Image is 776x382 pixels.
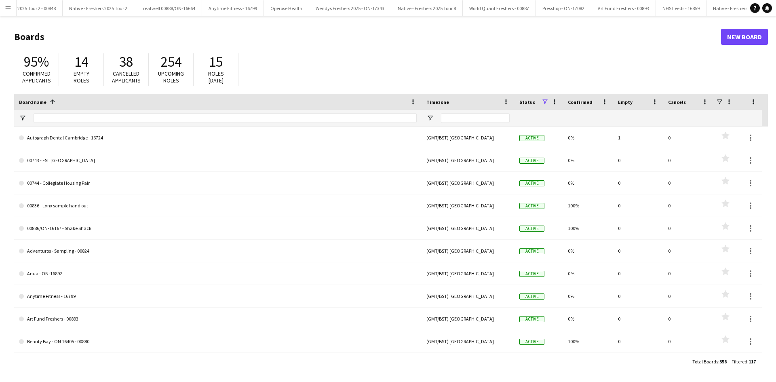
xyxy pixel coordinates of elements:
div: 0 [613,308,663,330]
a: Anua - ON-16892 [19,262,417,285]
span: Confirmed [568,99,593,105]
span: 358 [719,359,727,365]
div: 0% [563,127,613,149]
div: (GMT/BST) [GEOGRAPHIC_DATA] [422,353,515,375]
a: 00743 - FSL [GEOGRAPHIC_DATA] [19,149,417,172]
button: Anytime Fitness - 16799 [202,0,264,16]
a: Anytime Fitness - 16799 [19,285,417,308]
div: 0 [613,194,663,217]
div: 0% [563,149,613,171]
span: Status [519,99,535,105]
button: Native - Freshers 2025 Tour 2 [63,0,134,16]
button: Operose Health [264,0,309,16]
div: 1 [613,127,663,149]
div: 10 [613,353,663,375]
div: (GMT/BST) [GEOGRAPHIC_DATA] [422,308,515,330]
span: 38 [119,53,133,71]
span: 95% [24,53,49,71]
div: 0 [663,217,713,239]
button: Native - Freshers 2025 Tour 8 [391,0,463,16]
button: Open Filter Menu [426,114,434,122]
span: 14 [74,53,88,71]
div: 0 [663,172,713,194]
span: Active [519,248,544,254]
span: Active [519,339,544,345]
button: NHS Leeds - 16859 [656,0,706,16]
div: 0 [613,262,663,285]
div: : [692,354,727,369]
a: Autograph Dental Cambridge - 16724 [19,127,417,149]
button: Open Filter Menu [19,114,26,122]
div: 0% [563,172,613,194]
div: 0 [613,172,663,194]
div: (GMT/BST) [GEOGRAPHIC_DATA] [422,330,515,352]
div: (GMT/BST) [GEOGRAPHIC_DATA] [422,194,515,217]
span: Empty roles [74,70,89,84]
a: 00744 - Collegiate Housing Fair [19,172,417,194]
div: 100% [563,194,613,217]
button: World Quant Freshers - 00887 [463,0,536,16]
button: Presshop - ON-17082 [536,0,591,16]
div: 0% [563,353,613,375]
div: : [732,354,756,369]
div: 0 [663,127,713,149]
span: Active [519,293,544,300]
div: 0 [613,285,663,307]
button: Art Fund Freshers - 00893 [591,0,656,16]
div: 100% [563,330,613,352]
input: Board name Filter Input [34,113,417,123]
a: 00836 - Lynx sample hand out [19,194,417,217]
span: Filtered [732,359,747,365]
span: Active [519,158,544,164]
span: Board name [19,99,46,105]
span: Upcoming roles [158,70,184,84]
span: Active [519,203,544,209]
div: (GMT/BST) [GEOGRAPHIC_DATA] [422,149,515,171]
span: 15 [209,53,223,71]
span: Roles [DATE] [208,70,224,84]
div: (GMT/BST) [GEOGRAPHIC_DATA] [422,172,515,194]
h1: Boards [14,31,721,43]
a: Capcom - 00899 [19,353,417,376]
span: Timezone [426,99,449,105]
span: 117 [749,359,756,365]
div: 0% [563,308,613,330]
input: Timezone Filter Input [441,113,510,123]
div: 0 [613,149,663,171]
div: 0 [663,285,713,307]
span: Active [519,271,544,277]
span: Total Boards [692,359,718,365]
button: Wendys Freshers 2025 - ON-17343 [309,0,391,16]
span: Active [519,226,544,232]
div: (GMT/BST) [GEOGRAPHIC_DATA] [422,285,515,307]
a: 00886/ON-16167 - Shake Shack [19,217,417,240]
div: 0 [613,330,663,352]
div: 0 [663,308,713,330]
span: Active [519,180,544,186]
a: Art Fund Freshers - 00893 [19,308,417,330]
a: Adventuros - Sampling - 00824 [19,240,417,262]
button: Treatwell 00888/ON-16664 [134,0,202,16]
div: 100% [563,217,613,239]
a: New Board [721,29,768,45]
div: (GMT/BST) [GEOGRAPHIC_DATA] [422,262,515,285]
span: Confirmed applicants [22,70,51,84]
div: 0 [663,353,713,375]
span: Cancels [668,99,686,105]
div: 0 [613,217,663,239]
div: (GMT/BST) [GEOGRAPHIC_DATA] [422,240,515,262]
div: (GMT/BST) [GEOGRAPHIC_DATA] [422,127,515,149]
div: 0% [563,262,613,285]
div: 0 [663,194,713,217]
span: Empty [618,99,633,105]
div: (GMT/BST) [GEOGRAPHIC_DATA] [422,217,515,239]
div: 0 [663,330,713,352]
div: 0% [563,240,613,262]
div: 0 [663,149,713,171]
span: Active [519,135,544,141]
span: Cancelled applicants [112,70,141,84]
span: Active [519,316,544,322]
span: 254 [161,53,181,71]
div: 0 [663,262,713,285]
div: 0 [613,240,663,262]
